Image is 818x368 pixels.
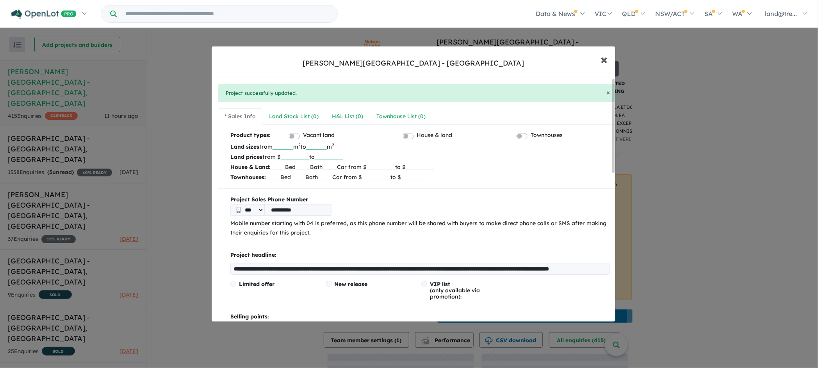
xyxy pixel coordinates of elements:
span: New release [335,281,368,288]
b: House & Land: [230,164,271,171]
b: Land sizes [230,143,259,150]
p: Bed Bath Car from $ to $ [230,172,612,182]
div: [PERSON_NAME][GEOGRAPHIC_DATA] - [GEOGRAPHIC_DATA] [303,58,524,68]
span: (only available via promotion): [430,281,480,300]
p: from m to m [230,142,612,152]
div: H&L List ( 0 ) [332,112,363,121]
div: Townhouse List ( 0 ) [376,112,426,121]
span: × [606,88,610,97]
b: Product types: [230,131,271,141]
div: * Sales Info [225,112,256,121]
p: Bed Bath Car from $ to $ [230,162,612,172]
label: Vacant land [303,131,335,140]
span: Limited offer [239,281,274,288]
button: Close [606,89,610,96]
div: Land Stock List ( 0 ) [269,112,319,121]
sup: 2 [298,142,301,148]
span: × [601,51,608,68]
label: House & land [417,131,453,140]
sup: 2 [332,142,334,148]
b: Land prices [230,153,262,160]
img: Openlot PRO Logo White [11,9,77,19]
img: Phone icon [237,207,241,213]
p: Selling points: [230,312,612,322]
span: land@tre... [765,10,797,18]
p: from $ to [230,152,612,162]
b: Townhouses: [230,174,266,181]
b: Project Sales Phone Number [230,195,612,204]
span: VIP list [430,281,450,288]
input: Try estate name, suburb, builder or developer [118,5,336,22]
div: Project successfully updated. [218,84,618,102]
label: Townhouses [531,131,563,140]
p: Mobile number starting with 04 is preferred, as this phone number will be shared with buyers to m... [230,219,612,238]
p: Project headline: [230,251,612,260]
